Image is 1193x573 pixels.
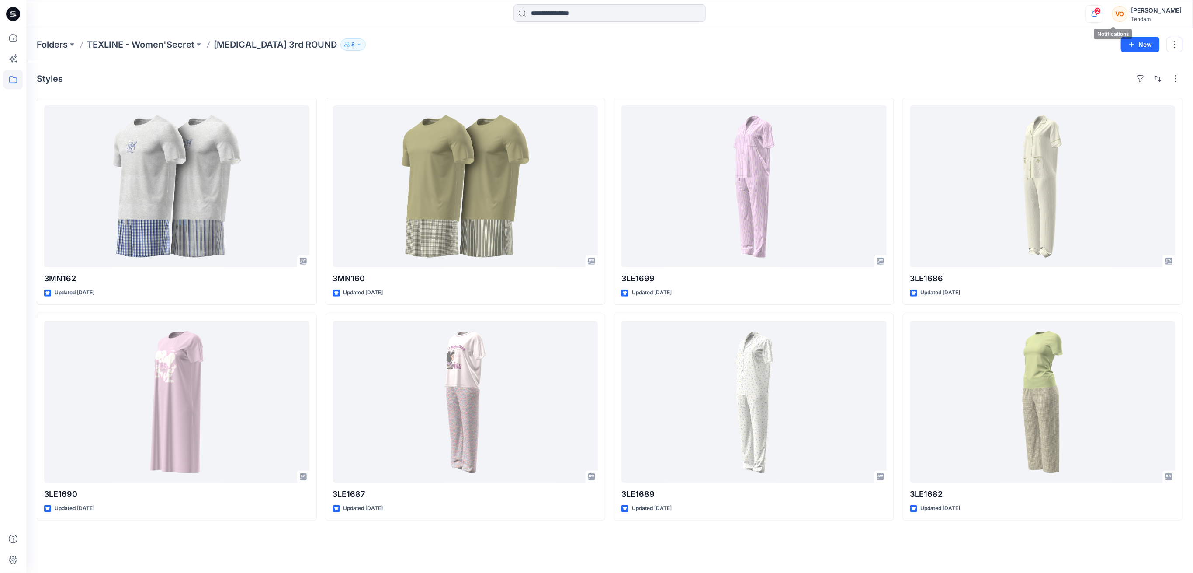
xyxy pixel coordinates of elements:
[55,504,94,513] p: Updated [DATE]
[44,488,309,500] p: 3LE1690
[1131,16,1182,22] div: Tendam
[632,288,672,297] p: Updated [DATE]
[921,504,961,513] p: Updated [DATE]
[214,38,337,51] p: [MEDICAL_DATA] 3rd ROUND
[44,273,309,285] p: 3MN162
[621,273,887,285] p: 3LE1699
[910,488,1176,500] p: 3LE1682
[351,40,355,49] p: 8
[333,273,598,285] p: 3MN160
[632,504,672,513] p: Updated [DATE]
[333,105,598,267] a: 3MN160
[1131,5,1182,16] div: [PERSON_NAME]
[1094,7,1101,14] span: 2
[333,488,598,500] p: 3LE1687
[87,38,194,51] a: TEXLINE - Women'Secret
[44,105,309,267] a: 3MN162
[1112,6,1128,22] div: VO
[621,488,887,500] p: 3LE1689
[333,321,598,483] a: 3LE1687
[340,38,366,51] button: 8
[37,73,63,84] h4: Styles
[55,288,94,297] p: Updated [DATE]
[37,38,68,51] a: Folders
[343,288,383,297] p: Updated [DATE]
[621,321,887,483] a: 3LE1689
[1121,37,1160,52] button: New
[910,321,1176,483] a: 3LE1682
[921,288,961,297] p: Updated [DATE]
[621,105,887,267] a: 3LE1699
[343,504,383,513] p: Updated [DATE]
[910,105,1176,267] a: 3LE1686
[910,273,1176,285] p: 3LE1686
[44,321,309,483] a: 3LE1690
